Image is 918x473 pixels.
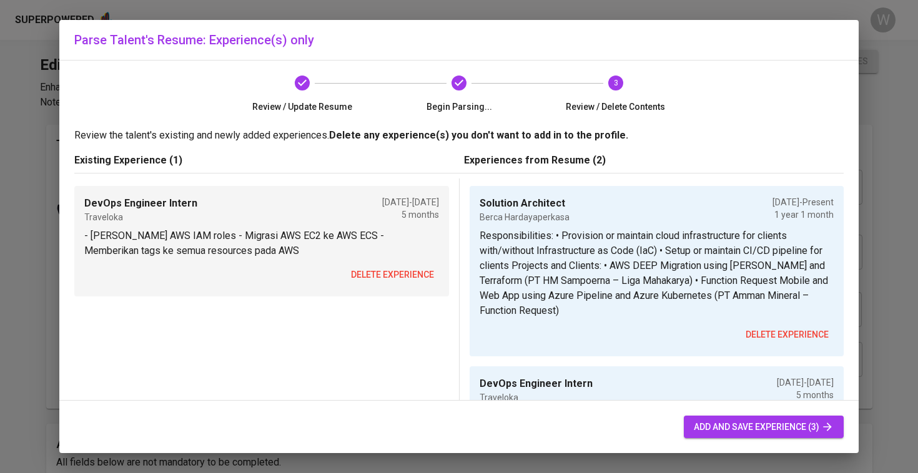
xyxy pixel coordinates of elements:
span: delete experience [351,267,434,283]
p: 5 months [777,389,834,401]
p: Existing Experience (1) [74,153,454,168]
text: 3 [613,79,618,87]
button: add and save experience (3) [684,416,844,439]
p: Review the talent's existing and newly added experiences. [74,128,844,143]
b: Delete any experience(s) you don't want to add in to the profile. [329,129,628,141]
p: Traveloka [84,211,197,223]
button: delete experience [741,323,834,346]
p: DevOps Engineer Intern [84,196,197,211]
p: DevOps Engineer Intern [480,376,593,391]
p: Experiences from Resume (2) [464,153,844,168]
p: [DATE] - [DATE] [382,196,439,208]
p: Solution Architect [480,196,570,211]
span: Begin Parsing... [386,100,533,113]
p: Traveloka [480,391,593,404]
span: delete experience [746,327,829,343]
p: Responsibilities: • Provision or maintain cloud infrastructure for clients with/without Infrastru... [480,228,834,318]
span: add and save experience (3) [694,419,834,435]
p: 5 months [382,208,439,221]
span: Review / Delete Contents [542,100,689,113]
span: Review / Update Resume [229,100,376,113]
p: - [PERSON_NAME] AWS IAM roles - Migrasi AWS EC2 ke AWS ECS - Memberikan tags ke semua resources p... [84,228,439,258]
h6: Parse Talent's Resume: Experience(s) only [74,30,844,50]
p: 1 year 1 month [772,208,834,221]
p: Berca Hardayaperkasa [480,211,570,223]
button: delete experience [346,263,439,286]
p: [DATE] - Present [772,196,834,208]
p: [DATE] - [DATE] [777,376,834,389]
